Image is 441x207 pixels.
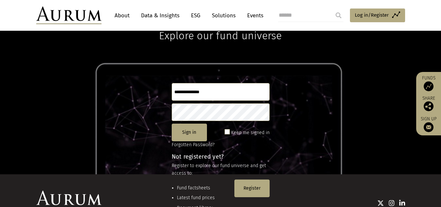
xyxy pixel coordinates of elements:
button: Register [234,180,270,197]
img: Instagram icon [389,200,395,206]
img: Twitter icon [377,200,384,206]
a: Forgotten Password? [172,142,214,147]
img: Access Funds [424,81,433,91]
li: Fund factsheets [177,184,232,192]
a: About [111,9,133,22]
a: Solutions [209,9,239,22]
p: Register to explore our fund universe and get access to: [172,162,270,177]
input: Submit [332,9,345,22]
label: Keep me signed in [231,129,270,137]
img: Sign up to our newsletter [424,122,433,132]
img: Aurum [36,7,102,24]
a: Funds [419,75,438,91]
div: Share [419,96,438,111]
img: Linkedin icon [399,200,405,206]
a: ESG [188,9,204,22]
button: Sign in [172,124,207,141]
img: Share this post [424,101,433,111]
a: Sign up [419,116,438,132]
a: Events [244,9,263,22]
span: Log in/Register [355,11,389,19]
a: Data & Insights [138,9,183,22]
a: Log in/Register [350,9,405,22]
h4: Not registered yet? [172,154,270,160]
